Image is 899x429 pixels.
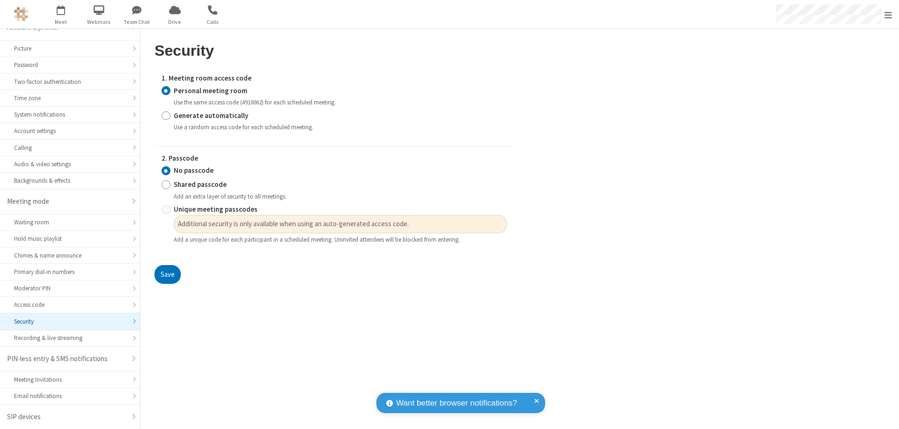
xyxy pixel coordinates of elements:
img: QA Selenium DO NOT DELETE OR CHANGE [14,7,28,21]
div: Account settings [14,126,126,135]
strong: Unique meeting passcodes [174,205,258,214]
iframe: Chat [876,405,892,422]
div: Add a unique code for each participant in a scheduled meeting. Uninvited attendees will be blocke... [174,235,507,244]
h2: Security [155,43,514,59]
div: Password [14,60,126,69]
strong: Generate automatically [174,111,248,120]
div: Backgrounds & effects [14,176,126,185]
div: System notifications [14,110,126,119]
span: Webinars [81,18,117,26]
div: Access code [14,300,126,309]
div: Moderator PIN [14,284,126,293]
label: 2. Passcode [162,153,507,164]
div: Calling [14,143,126,152]
div: Picture [14,44,126,53]
div: Waiting room [14,218,126,227]
div: Recording & live streaming [14,333,126,342]
strong: Shared passcode [174,180,227,189]
span: Calls [195,18,230,26]
div: PIN-less entry & SMS notifications [7,354,126,364]
span: Team Chat [119,18,155,26]
div: Meeting mode [7,196,126,207]
div: Hold music playlist [14,234,126,243]
div: Email notifications [14,392,126,400]
div: Use the same access code (4910062) for each scheduled meeting. [174,98,507,107]
div: Audio & video settings [14,160,126,169]
button: Save [155,265,181,284]
div: Chimes & name announce [14,251,126,260]
label: 1. Meeting room access code [162,73,507,84]
div: Add an extra layer of security to all meetings. [174,192,507,201]
div: Security [14,317,126,326]
div: SIP devices [7,412,126,422]
div: Primary dial-in numbers [14,267,126,276]
div: Meeting Invitations [14,375,126,384]
div: Two-factor authentication [14,77,126,86]
span: Drive [157,18,192,26]
span: Additional security is only available when using an auto-generated access code. [178,219,503,229]
span: Meet [44,18,79,26]
div: Time zone [14,94,126,103]
div: Use a random access code for each scheduled meeting. [174,123,507,132]
strong: No passcode [174,166,214,175]
span: Want better browser notifications? [396,397,517,409]
strong: Personal meeting room [174,86,247,95]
